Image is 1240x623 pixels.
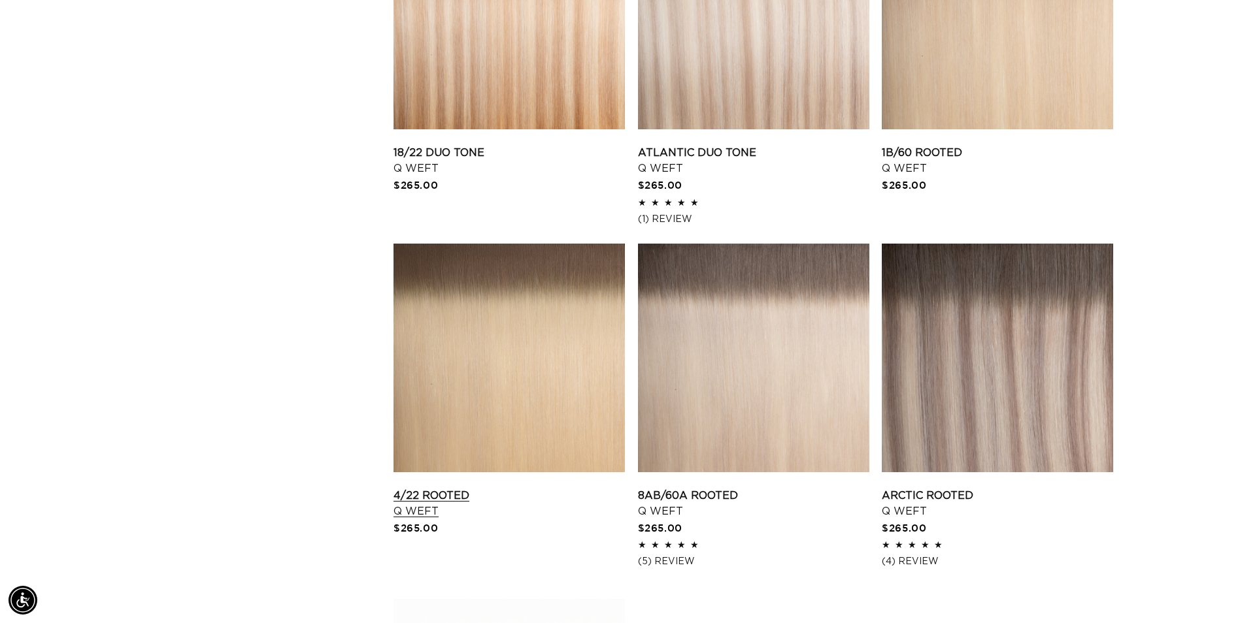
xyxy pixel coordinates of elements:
iframe: Chat Widget [1175,560,1240,623]
a: Arctic Rooted Q Weft [882,488,1113,519]
a: 18/22 Duo Tone Q Weft [394,145,625,176]
a: 1B/60 Rooted Q Weft [882,145,1113,176]
a: 4/22 Rooted Q Weft [394,488,625,519]
a: Atlantic Duo Tone Q Weft [638,145,869,176]
div: Accessibility Menu [8,586,37,615]
a: 8AB/60A Rooted Q Weft [638,488,869,519]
